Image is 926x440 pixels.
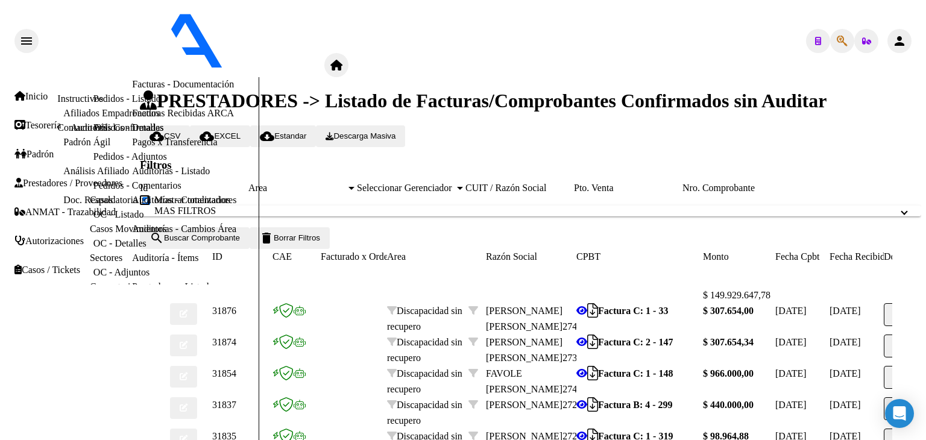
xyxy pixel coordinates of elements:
datatable-header-cell: Area [387,249,468,265]
strong: Factura C: 1 - 148 [598,368,673,379]
datatable-header-cell: Razón Social [486,249,576,265]
span: Area [248,183,346,193]
span: Descarga Masiva [326,131,395,140]
a: Pedidos - Listado [93,93,161,104]
strong: $ 966.000,00 [703,368,754,379]
datatable-header-cell: Fecha Cpbt [775,249,830,265]
strong: Factura C: 1 - 33 [598,306,668,316]
datatable-header-cell: Monto [703,249,775,265]
img: Logo SAAS [39,5,324,69]
strong: $ 307.654,34 [703,337,754,347]
span: [DATE] [775,400,807,410]
datatable-header-cell: Fecha Recibido [830,249,884,265]
span: CPBT [576,251,600,262]
h3: Filtros [140,159,921,172]
a: Tesorería [14,120,61,131]
span: CAE [272,251,292,262]
span: FAVOLE [PERSON_NAME] [486,368,562,394]
div: Open Intercom Messenger [885,399,914,428]
app-download-masive: Descarga masiva de comprobantes (adjuntos) [316,130,405,140]
span: Area [387,251,406,262]
div: 27238054120 [486,397,576,413]
a: Casos [90,195,113,205]
span: Monto [703,251,729,262]
a: Inicio [14,91,48,102]
a: Casos / Tickets [14,265,80,275]
span: Fecha Cpbt [775,251,819,262]
span: Estandar [260,131,306,140]
a: Pedidos - Comentarios [93,180,181,190]
a: Casos Movimientos [90,224,167,234]
a: Autorizaciones [14,236,84,247]
datatable-header-cell: CPBT [576,249,703,265]
strong: $ 440.000,00 [703,400,754,410]
span: [DATE] [775,337,807,347]
span: [DATE] [830,368,861,379]
a: Instructivos [57,93,103,104]
a: Prestadores / Proveedores [14,178,122,189]
span: [DATE] [830,306,861,316]
span: Discapacidad sin recupero [387,368,462,394]
span: Facturado x Orden De [321,251,407,262]
mat-icon: delete [259,231,274,245]
strong: Factura B: 4 - 299 [598,400,673,410]
mat-icon: person [892,34,907,48]
div: 27464272238 [486,303,576,335]
span: Discapacidad sin recupero [387,306,462,332]
a: Comentarios [90,281,139,292]
a: Pedidos - Adjuntos [93,151,167,162]
div: 27408311883 [486,366,576,397]
a: Análisis Afiliado [63,166,129,176]
a: Afiliados Empadronados [63,108,160,118]
a: Pagos x Transferencia [132,137,217,147]
span: [PERSON_NAME] [PERSON_NAME] [486,337,562,363]
i: Descargar documento [587,373,598,374]
span: Discapacidad sin recupero [387,400,462,426]
span: [DATE] [775,368,807,379]
mat-panel-title: MAS FILTROS [154,206,892,216]
a: Pedidos - Detalles [93,122,163,133]
button: Descarga Masiva [316,125,405,147]
span: Razón Social [486,251,537,262]
mat-icon: menu [19,34,34,48]
span: [PERSON_NAME] [486,400,562,410]
button: Borrar Filtros [250,227,330,249]
i: Descargar documento [587,404,598,405]
datatable-header-cell: Facturado x Orden De [321,249,387,265]
span: [DATE] [830,337,861,347]
span: Discapacidad sin recupero [387,337,462,363]
span: [DATE] [775,306,807,316]
span: Borrar Filtros [259,233,320,242]
span: PRESTADORES -> Listado de Facturas/Comprobantes Confirmados sin Auditar [140,90,827,112]
strong: $ 307.654,00 [703,306,754,316]
a: Sectores [90,253,122,263]
mat-expansion-panel-header: MAS FILTROS [140,206,921,216]
a: ANMAT - Trazabilidad [14,207,116,218]
span: [DATE] [830,400,861,410]
span: [PERSON_NAME] [PERSON_NAME] [486,306,562,332]
a: Facturas - Documentación [132,79,234,89]
i: Descargar documento [587,310,598,311]
div: 27318188020 [486,335,576,366]
datatable-header-cell: CAE [272,249,321,265]
span: Fecha Recibido [830,251,890,262]
span: ospl [348,60,365,71]
a: Padrón Ágil [63,137,110,147]
span: Seleccionar Gerenciador [357,183,455,193]
button: Estandar [250,125,316,147]
a: Padrón [14,149,54,160]
mat-icon: cloud_download [260,129,274,143]
strong: Factura C: 2 - 147 [598,337,673,347]
span: $ 149.929.647,78 [703,290,770,300]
